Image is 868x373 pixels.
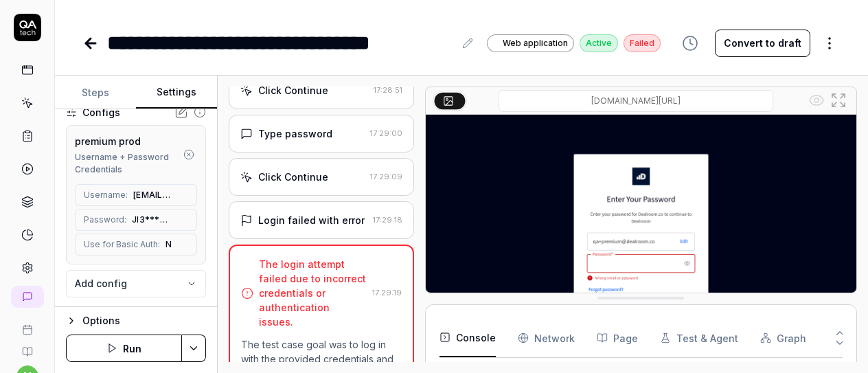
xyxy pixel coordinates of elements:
[624,34,661,52] div: Failed
[84,214,126,226] span: Password:
[258,213,365,227] div: Login failed with error
[258,83,328,98] div: Click Continue
[84,238,160,251] span: Use for Basic Auth:
[370,172,402,181] time: 17:29:09
[660,319,738,357] button: Test & Agent
[806,89,827,111] button: Show all interative elements
[165,238,172,251] span: No
[55,76,136,109] button: Steps
[84,189,128,201] span: Username:
[66,335,182,362] button: Run
[136,76,217,109] button: Settings
[760,319,806,357] button: Graph
[373,215,402,225] time: 17:29:18
[518,319,575,357] button: Network
[66,313,206,329] button: Options
[258,170,328,184] div: Click Continue
[133,189,172,201] span: [EMAIL_ADDRESS][DOMAIN_NAME]
[5,335,49,357] a: Documentation
[370,128,402,138] time: 17:29:00
[487,34,574,52] a: Web application
[715,30,810,57] button: Convert to draft
[827,89,849,111] button: Open in full screen
[674,30,707,57] button: View version history
[75,151,181,176] div: Username + Password Credentials
[372,288,402,297] time: 17:29:19
[82,313,206,329] div: Options
[5,313,49,335] a: Book a call with us
[82,105,120,120] div: Configs
[258,126,332,141] div: Type password
[580,34,618,52] div: Active
[439,319,496,357] button: Console
[75,134,181,148] div: premium prod
[374,85,402,95] time: 17:28:51
[259,257,367,329] div: The login attempt failed due to incorrect credentials or authentication issues.
[597,319,638,357] button: Page
[11,286,44,308] a: New conversation
[503,37,568,49] span: Web application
